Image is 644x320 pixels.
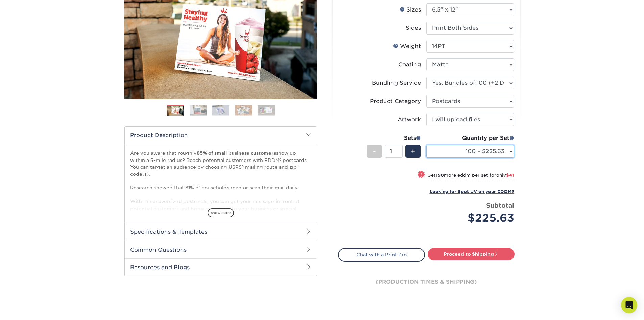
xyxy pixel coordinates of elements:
[406,24,421,32] div: Sides
[420,171,422,178] span: !
[430,189,514,194] small: Looking for Spot UV on your EDDM?
[372,79,421,87] div: Bundling Service
[398,61,421,69] div: Coating
[367,134,421,142] div: Sets
[197,150,276,156] strong: 85% of small business customers
[400,6,421,14] div: Sizes
[393,42,421,50] div: Weight
[212,105,229,115] img: EDDM 03
[167,105,184,117] img: EDDM 01
[235,105,252,115] img: EDDM 04
[370,97,421,105] div: Product Category
[125,241,317,258] h2: Common Questions
[125,258,317,276] h2: Resources and Blogs
[411,146,415,156] span: +
[496,173,514,178] span: only
[428,248,515,260] a: Proceed to Shipping
[338,248,425,261] a: Chat with a Print Pro
[621,297,637,313] div: Open Intercom Messenger
[430,188,514,194] a: Looking for Spot UV on your EDDM?
[398,115,421,124] div: Artwork
[506,173,514,178] span: $41
[130,150,311,274] p: Are you aware that roughly show up within a 5-mile radius? Reach potential customers with EDDM® p...
[373,146,376,156] span: -
[208,208,234,217] span: show more
[190,105,207,115] img: EDDM 02
[431,210,514,226] div: $225.63
[486,201,514,209] strong: Subtotal
[426,134,514,142] div: Quantity per Set
[338,262,515,302] div: (production times & shipping)
[427,173,514,179] small: Get more eddm per set for
[258,105,275,115] img: EDDM 05
[125,223,317,240] h2: Specifications & Templates
[125,127,317,144] h2: Product Description
[436,173,444,178] strong: 150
